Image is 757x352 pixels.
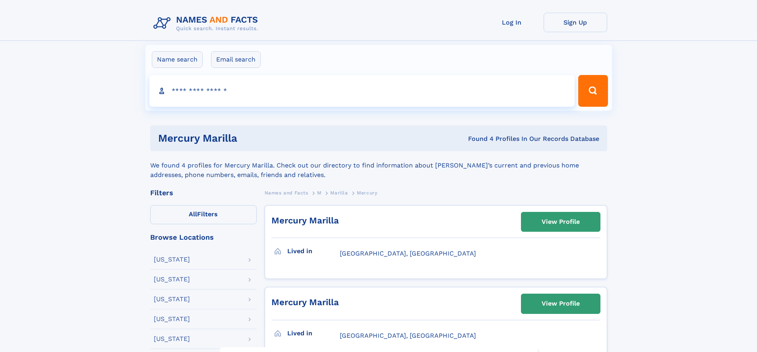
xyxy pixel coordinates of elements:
h3: Lived in [287,244,340,258]
div: View Profile [542,213,580,231]
span: [GEOGRAPHIC_DATA], [GEOGRAPHIC_DATA] [340,250,476,257]
div: [US_STATE] [154,256,190,263]
label: Email search [211,51,261,68]
div: Browse Locations [150,234,257,241]
div: [US_STATE] [154,336,190,342]
h3: Lived in [287,327,340,340]
div: Filters [150,189,257,196]
a: M [317,188,321,198]
div: View Profile [542,294,580,313]
div: [US_STATE] [154,276,190,283]
a: View Profile [521,294,600,313]
a: Mercury Marilla [271,297,339,307]
label: Name search [152,51,203,68]
label: Filters [150,205,257,224]
span: [GEOGRAPHIC_DATA], [GEOGRAPHIC_DATA] [340,332,476,339]
a: Sign Up [544,13,607,32]
div: [US_STATE] [154,316,190,322]
span: Marilla [330,190,348,196]
a: View Profile [521,212,600,231]
div: Found 4 Profiles In Our Records Database [352,135,599,143]
h1: Mercury Marilla [158,133,353,143]
input: search input [149,75,575,107]
img: Logo Names and Facts [150,13,265,34]
span: All [189,210,197,218]
div: We found 4 profiles for Mercury Marilla. Check out our directory to find information about [PERSO... [150,151,607,180]
button: Search Button [578,75,608,107]
span: M [317,190,321,196]
a: Marilla [330,188,348,198]
span: Mercury [357,190,377,196]
a: Mercury Marilla [271,215,339,225]
div: [US_STATE] [154,296,190,302]
a: Log In [480,13,544,32]
a: Names and Facts [265,188,308,198]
